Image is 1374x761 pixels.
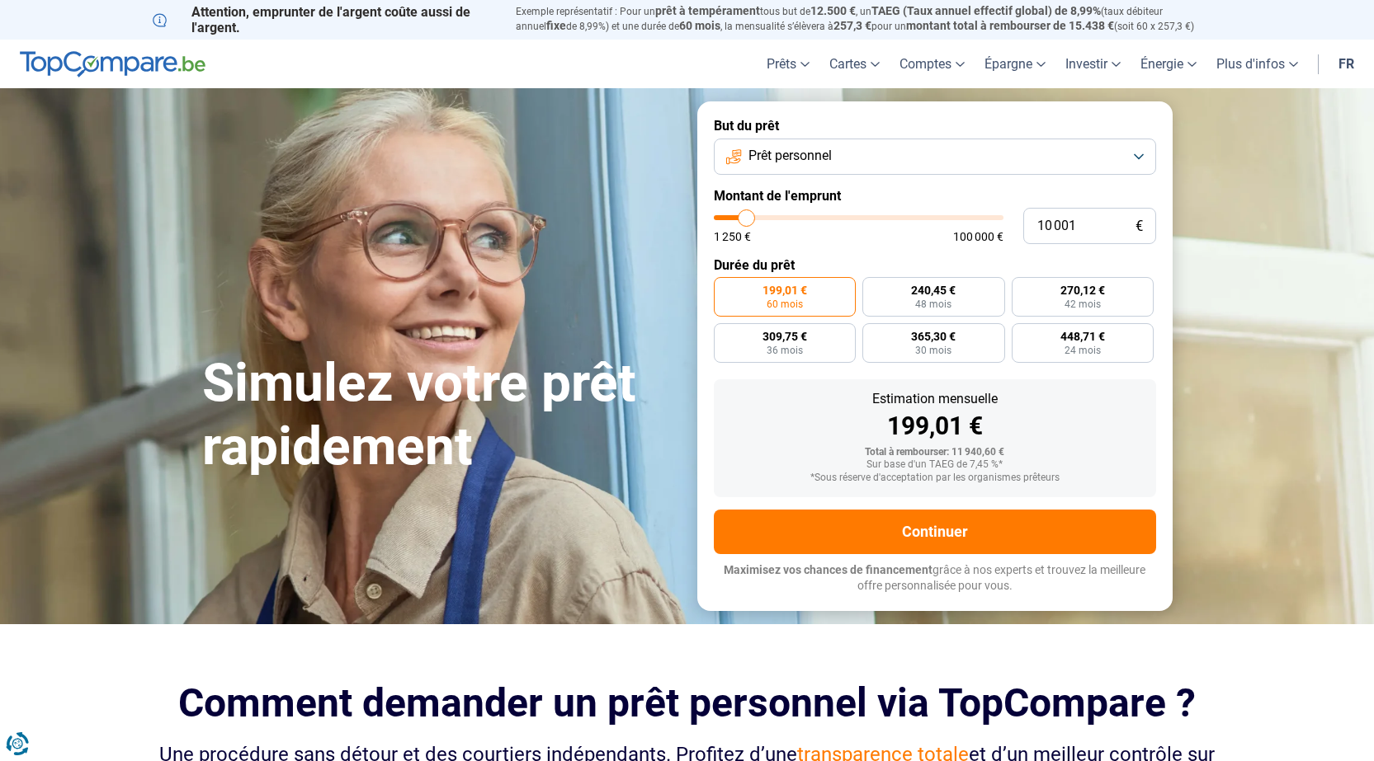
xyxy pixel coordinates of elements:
a: fr [1329,40,1364,88]
div: *Sous réserve d'acceptation par les organismes prêteurs [727,472,1143,484]
span: TAEG (Taux annuel effectif global) de 8,99% [871,4,1101,17]
span: 60 mois [767,299,803,309]
div: Total à rembourser: 11 940,60 € [727,447,1143,458]
span: 240,45 € [911,284,956,296]
p: Attention, emprunter de l'argent coûte aussi de l'argent. [153,4,496,35]
img: TopCompare [20,51,205,78]
span: 100 000 € [953,231,1003,242]
button: Prêt personnel [714,139,1156,175]
span: 48 mois [915,299,951,309]
div: Estimation mensuelle [727,392,1143,406]
span: prêt à tempérament [655,4,760,17]
div: 199,01 € [727,414,1143,439]
span: 24 mois [1065,345,1101,355]
label: Durée du prêt [714,257,1156,273]
button: Continuer [714,510,1156,554]
h2: Comment demander un prêt personnel via TopCompare ? [153,680,1222,726]
a: Investir [1055,40,1131,88]
span: fixe [546,19,566,32]
div: Sur base d'un TAEG de 7,45 %* [727,459,1143,471]
span: 1 250 € [714,231,751,242]
span: 36 mois [767,345,803,355]
a: Comptes [890,40,975,88]
span: € [1136,219,1143,233]
span: 257,3 € [833,19,871,32]
span: 42 mois [1065,299,1101,309]
p: grâce à nos experts et trouvez la meilleure offre personnalisée pour vous. [714,562,1156,594]
a: Prêts [757,40,819,88]
span: 12.500 € [810,4,856,17]
h1: Simulez votre prêt rapidement [202,352,678,479]
span: 448,71 € [1060,331,1105,342]
label: But du prêt [714,118,1156,134]
a: Épargne [975,40,1055,88]
a: Énergie [1131,40,1206,88]
span: Prêt personnel [748,147,832,165]
a: Plus d'infos [1206,40,1308,88]
span: 60 mois [679,19,720,32]
p: Exemple représentatif : Pour un tous but de , un (taux débiteur annuel de 8,99%) et une durée de ... [516,4,1222,34]
label: Montant de l'emprunt [714,188,1156,204]
span: 199,01 € [763,284,807,296]
span: 309,75 € [763,331,807,342]
span: montant total à rembourser de 15.438 € [906,19,1114,32]
span: 30 mois [915,345,951,355]
span: 270,12 € [1060,284,1105,296]
a: Cartes [819,40,890,88]
span: 365,30 € [911,331,956,342]
span: Maximisez vos chances de financement [724,563,933,576]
